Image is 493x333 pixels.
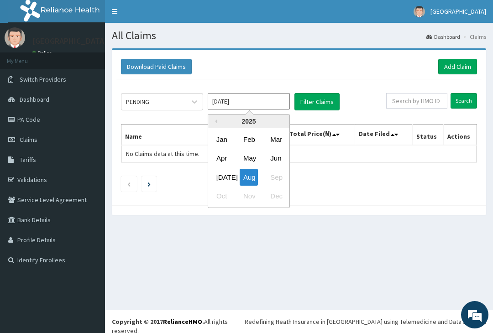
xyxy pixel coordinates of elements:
[121,125,211,146] th: Name
[20,95,49,104] span: Dashboard
[240,169,258,186] div: Choose August 2025
[461,33,486,41] li: Claims
[294,93,340,110] button: Filter Claims
[208,93,290,109] input: Select Month and Year
[163,317,202,326] a: RelianceHMO
[20,135,37,144] span: Claims
[267,150,285,167] div: Choose June 2025
[438,59,477,74] a: Add Claim
[213,150,231,167] div: Choose April 2025
[208,130,289,206] div: month 2025-08
[213,131,231,148] div: Choose January 2025
[20,75,66,83] span: Switch Providers
[240,131,258,148] div: Choose February 2025
[355,125,413,146] th: Date Filed
[267,131,285,148] div: Choose March 2025
[412,125,443,146] th: Status
[126,97,149,106] div: PENDING
[126,150,199,158] span: No Claims data at this time.
[245,317,486,326] div: Redefining Heath Insurance in [GEOGRAPHIC_DATA] using Telemedicine and Data Science!
[213,169,231,186] div: Choose July 2025
[32,50,54,56] a: Online
[426,33,460,41] a: Dashboard
[20,156,36,164] span: Tariffs
[240,150,258,167] div: Choose May 2025
[121,59,192,74] button: Download Paid Claims
[414,6,425,17] img: User Image
[430,7,486,16] span: [GEOGRAPHIC_DATA]
[443,125,477,146] th: Actions
[127,180,131,188] a: Previous page
[208,114,289,128] div: 2025
[147,180,151,188] a: Next page
[32,37,107,45] p: [GEOGRAPHIC_DATA]
[5,27,25,48] img: User Image
[112,317,204,326] strong: Copyright © 2017 .
[112,30,486,42] h1: All Claims
[386,93,447,109] input: Search by HMO ID
[213,119,217,124] button: Previous Year
[451,93,477,109] input: Search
